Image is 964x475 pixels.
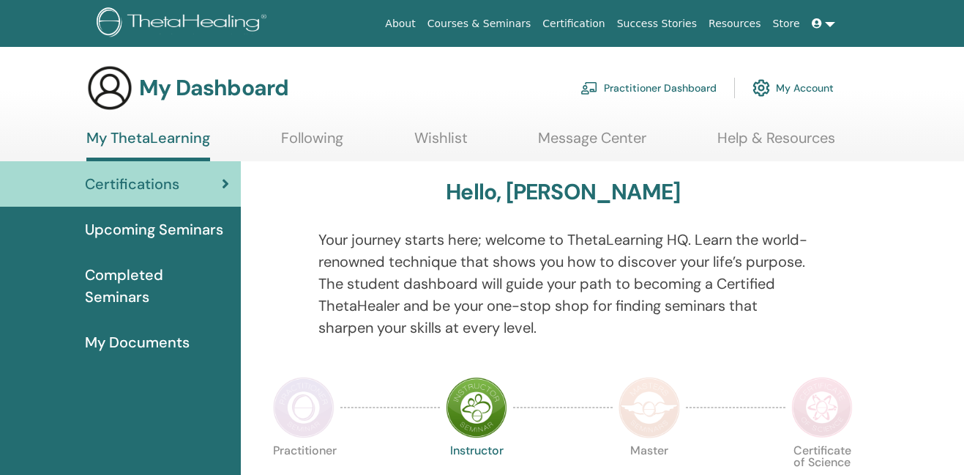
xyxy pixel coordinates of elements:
[139,75,288,101] h3: My Dashboard
[538,129,646,158] a: Message Center
[791,377,853,438] img: Certificate of Science
[86,65,133,111] img: generic-user-icon.jpg
[717,129,835,158] a: Help & Resources
[703,10,767,37] a: Resources
[611,10,703,37] a: Success Stories
[85,218,223,240] span: Upcoming Seminars
[85,173,179,195] span: Certifications
[414,129,468,158] a: Wishlist
[273,377,335,438] img: Practitioner
[537,10,610,37] a: Certification
[318,229,807,339] p: Your journey starts here; welcome to ThetaLearning HQ. Learn the world-renowned technique that sh...
[580,81,598,95] img: chalkboard-teacher.svg
[422,10,537,37] a: Courses & Seminars
[446,377,507,438] img: Instructor
[86,129,210,161] a: My ThetaLearning
[85,331,190,353] span: My Documents
[97,7,272,40] img: logo.png
[767,10,806,37] a: Store
[619,377,680,438] img: Master
[85,264,229,308] span: Completed Seminars
[752,72,834,104] a: My Account
[446,179,680,205] h3: Hello, [PERSON_NAME]
[752,76,770,100] img: cog.svg
[379,10,421,37] a: About
[580,72,717,104] a: Practitioner Dashboard
[281,129,343,158] a: Following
